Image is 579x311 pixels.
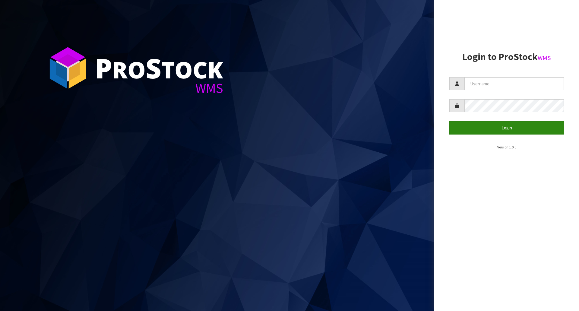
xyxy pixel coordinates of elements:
[497,145,516,149] small: Version 1.0.0
[95,81,223,95] div: WMS
[449,121,564,134] button: Login
[95,49,112,86] span: P
[45,45,90,90] img: ProStock Cube
[146,49,161,86] span: S
[538,54,551,62] small: WMS
[464,77,564,90] input: Username
[95,54,223,81] div: ro tock
[449,52,564,62] h2: Login to ProStock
